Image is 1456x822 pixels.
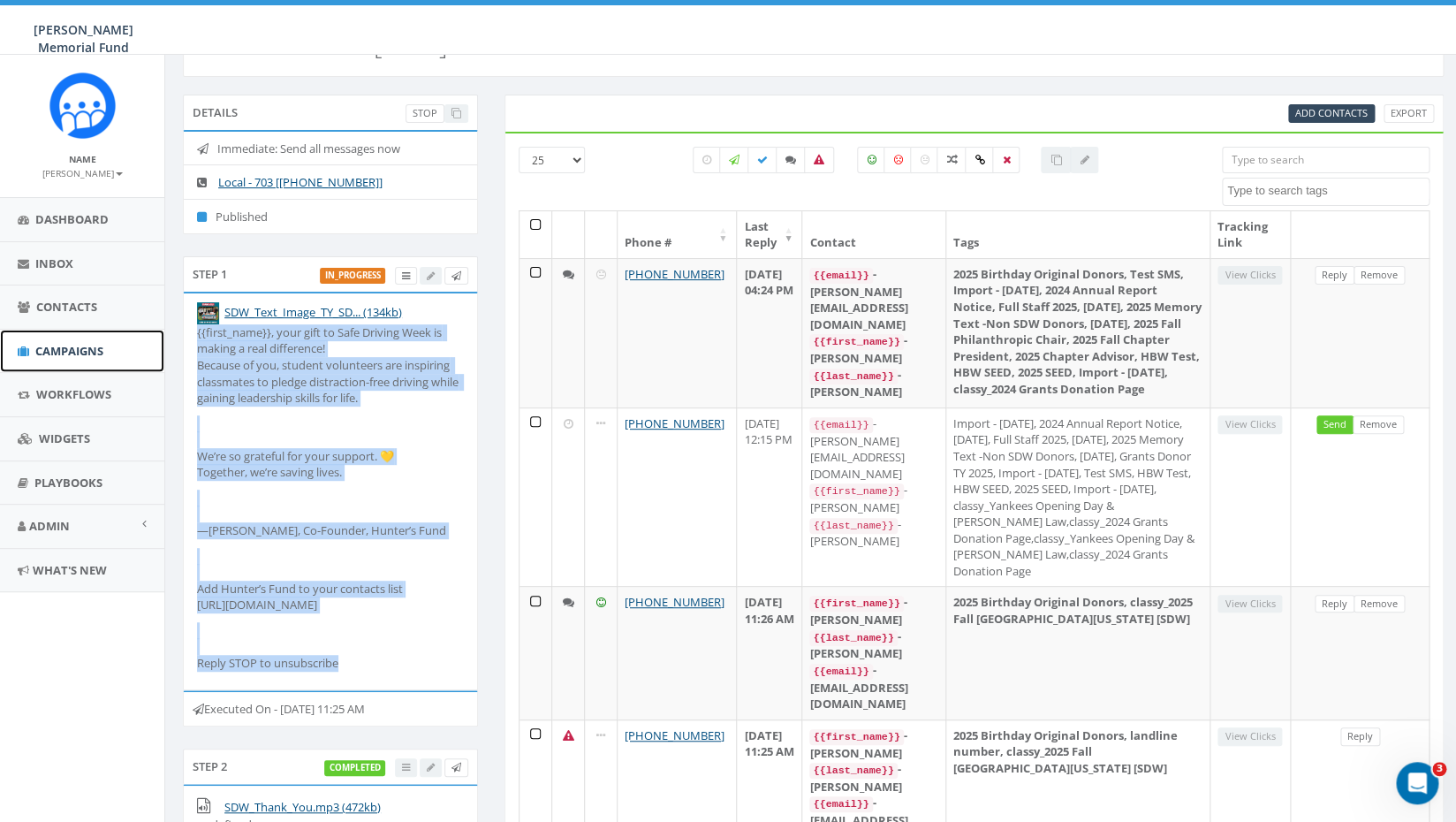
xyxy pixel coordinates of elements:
div: Executed On - [DATE] 11:25 AM [183,690,478,727]
div: Details [183,95,478,130]
a: Reply [1340,727,1380,746]
label: completed [324,760,386,776]
th: Contact [802,211,946,258]
a: Send [1316,415,1354,434]
td: [DATE] 11:26 AM [737,586,802,719]
span: [PERSON_NAME] Memorial Fund [34,21,133,56]
div: - [PERSON_NAME] [809,727,938,761]
span: Admin [29,518,70,534]
label: Pending [693,147,721,173]
h2: Final 2025 Fall [SDW] - Automation [197,29,612,58]
i: Published [197,211,216,223]
small: [PERSON_NAME] [42,167,123,179]
code: {{email}} [809,268,872,284]
div: - [PERSON_NAME] [809,761,938,795]
div: - [PERSON_NAME] [809,367,938,400]
textarea: Search [1227,183,1429,199]
a: Reply [1315,266,1354,285]
label: Sending [719,147,749,173]
input: Type to search [1222,147,1429,173]
code: {{last_name}} [809,763,897,779]
div: - [PERSON_NAME] [809,332,938,366]
span: Add Contacts [1295,106,1368,119]
span: 3 [1432,762,1446,776]
code: {{email}} [809,796,872,812]
code: {{email}} [809,417,872,433]
span: View Campaign Delivery Statistics [402,269,410,282]
code: {{first_name}} [809,483,903,499]
label: Mixed [937,147,967,173]
div: Step 1 [183,256,478,292]
code: {{first_name}} [809,596,903,612]
a: SDW_Thank_You.mp3 (472kb) [224,799,381,815]
a: Local - 703 [[PHONE_NUMBER]] [218,174,383,190]
a: [PERSON_NAME] [42,164,123,180]
a: SDW_Text_Image_TY_SD... (134kb) [224,304,402,320]
th: Tracking Link [1210,211,1291,258]
th: Tags [946,211,1210,258]
a: Remove [1353,415,1404,434]
span: Send Test Message [451,269,461,282]
span: Send Test Message [451,760,461,773]
span: Contacts [36,299,97,315]
th: Phone #: activate to sort column ascending [618,211,737,258]
td: Import - [DATE], 2024 Annual Report Notice, [DATE], Full Staff 2025, [DATE], 2025 Memory Text -No... [946,407,1210,587]
p: We’re so grateful for your support. 💛 Together, we’re saving lives. [197,448,464,481]
span: What's New [33,562,107,578]
div: - [EMAIL_ADDRESS][DOMAIN_NAME] [809,662,938,712]
a: [PHONE_NUMBER] [625,415,724,431]
td: [DATE] 04:24 PM [737,258,802,407]
code: {{first_name}} [809,334,903,350]
label: in_progress [320,268,386,284]
span: Widgets [39,430,90,446]
a: [PHONE_NUMBER] [625,594,724,610]
li: Published [184,199,477,234]
code: {{last_name}} [809,369,897,384]
label: Bounced [804,147,834,173]
a: Remove [1354,595,1405,613]
a: Remove [1354,266,1405,285]
label: Removed [992,147,1020,173]
div: - [PERSON_NAME] [809,482,938,515]
div: - [PERSON_NAME][EMAIL_ADDRESS][DOMAIN_NAME] [809,266,938,332]
label: Neutral [910,147,938,173]
td: 2025 Birthday Original Donors, classy_2025 Fall [GEOGRAPHIC_DATA][US_STATE] [SDW] [946,586,1210,719]
code: {{first_name}} [809,729,903,745]
p: Reply STOP to unsubscribe [197,655,464,672]
i: Immediate: Send all messages now [197,143,217,155]
a: [PHONE_NUMBER] [625,266,724,282]
label: Negative [883,147,912,173]
a: [PHONE_NUMBER] [625,727,724,743]
label: Replied [776,147,806,173]
label: Positive [857,147,885,173]
span: Inbox [35,255,73,271]
span: Dashboard [35,211,109,227]
span: Playbooks [34,475,102,491]
th: Last Reply: activate to sort column ascending [737,211,802,258]
a: Stop [406,104,444,123]
p: {{first_name}}, your gift to Safe Driving Week is making a real difference! Because of you, stude... [197,324,464,407]
p: Add Hunter’s Fund to your contacts list [URL][DOMAIN_NAME] [197,581,464,613]
span: CSV files only [1295,106,1368,119]
div: - [PERSON_NAME] [809,516,938,550]
code: {{last_name}} [809,518,897,534]
div: Step 2 [183,749,478,784]
code: {{last_name}} [809,630,897,646]
label: Delivered [747,147,777,173]
a: Export [1384,104,1434,123]
code: {{email}} [809,664,872,680]
span: Campaigns [35,343,103,359]
a: Reply [1315,595,1354,613]
li: Immediate: Send all messages now [184,132,477,166]
span: Workflows [36,386,111,402]
label: Link Clicked [965,147,994,173]
td: [DATE] 12:15 PM [737,407,802,587]
img: Rally_Corp_Icon.png [49,72,116,139]
div: - [PERSON_NAME] [809,628,938,662]
a: Add Contacts [1288,104,1375,123]
iframe: Intercom live chat [1396,762,1438,804]
small: Name [69,153,96,165]
td: 2025 Birthday Original Donors, Test SMS, Import - [DATE], 2024 Annual Report Notice, Full Staff 2... [946,258,1210,407]
div: - [PERSON_NAME] [809,594,938,628]
p: —[PERSON_NAME], Co-Founder, Hunter’s Fund [197,522,464,539]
